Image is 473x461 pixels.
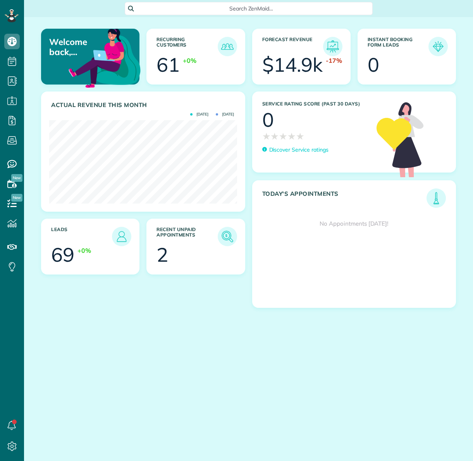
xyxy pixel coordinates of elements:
h3: Forecast Revenue [262,37,323,56]
div: 0 [262,110,274,129]
p: Welcome back, [PERSON_NAME] AND [PERSON_NAME]! [49,37,107,57]
div: -17% [326,56,342,65]
span: ★ [279,129,287,143]
h3: Leads [51,227,112,246]
div: 2 [157,245,168,264]
a: Discover Service ratings [262,146,329,154]
span: [DATE] [216,112,234,116]
div: +0% [183,56,196,65]
span: [DATE] [190,112,208,116]
h3: Service Rating score (past 30 days) [262,101,369,107]
img: icon_form_leads-04211a6a04a5b2264e4ee56bc0799ec3eb69b7e499cbb523a139df1d13a81ae0.png [430,39,446,54]
span: ★ [296,129,304,143]
img: icon_unpaid_appointments-47b8ce3997adf2238b356f14209ab4cced10bd1f174958f3ca8f1d0dd7fffeee.png [220,229,235,244]
span: New [11,174,22,182]
span: ★ [287,129,296,143]
span: ★ [270,129,279,143]
h3: Recurring Customers [157,37,217,56]
h3: Today's Appointments [262,190,427,208]
div: No Appointments [DATE]! [253,208,456,240]
div: 0 [368,55,379,74]
img: icon_leads-1bed01f49abd5b7fead27621c3d59655bb73ed531f8eeb49469d10e621d6b896.png [114,229,129,244]
span: New [11,194,22,202]
img: icon_forecast_revenue-8c13a41c7ed35a8dcfafea3cbb826a0462acb37728057bba2d056411b612bbbe.png [325,39,341,54]
h3: Recent unpaid appointments [157,227,217,246]
h3: Instant Booking Form Leads [368,37,428,56]
img: dashboard_welcome-42a62b7d889689a78055ac9021e634bf52bae3f8056760290aed330b23ab8690.png [67,20,142,95]
div: 69 [51,245,74,264]
h3: Actual Revenue this month [51,102,237,109]
div: +0% [77,246,91,255]
img: icon_recurring_customers-cf858462ba22bcd05b5a5880d41d6543d210077de5bb9ebc9590e49fd87d84ed.png [220,39,235,54]
p: Discover Service ratings [269,146,329,154]
div: $14.9k [262,55,323,74]
div: 61 [157,55,180,74]
img: icon_todays_appointments-901f7ab196bb0bea1936b74009e4eb5ffbc2d2711fa7634e0d609ed5ef32b18b.png [428,190,444,206]
span: ★ [262,129,271,143]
